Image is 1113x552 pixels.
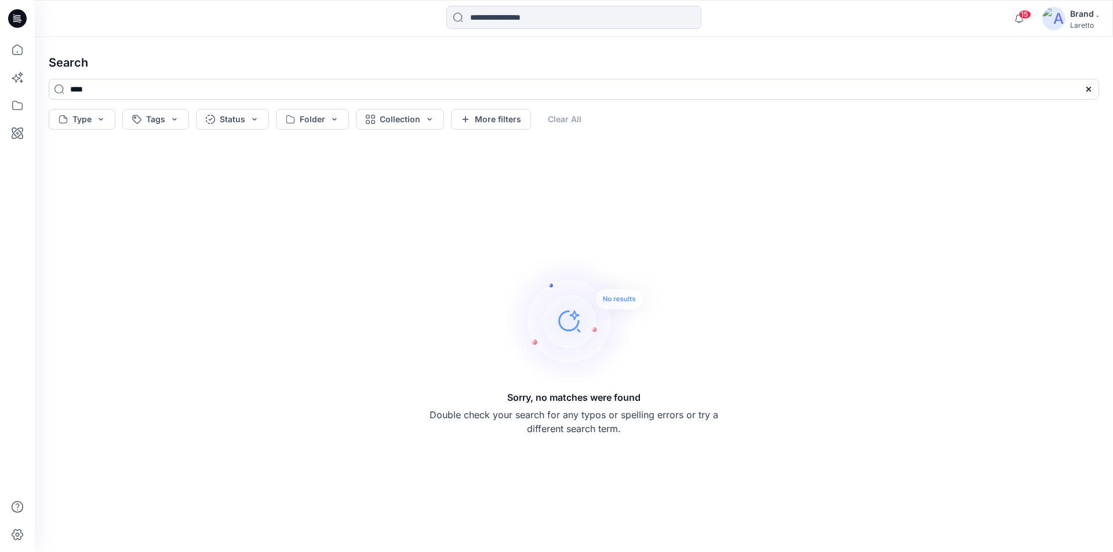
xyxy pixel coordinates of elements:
[451,109,531,130] button: More filters
[1070,7,1099,21] div: Brand .
[356,109,444,130] button: Collection
[122,109,189,130] button: Tags
[502,251,664,390] img: Sorry, no matches were found
[196,109,269,130] button: Status
[1042,7,1065,30] img: avatar
[1019,10,1031,19] span: 15
[507,390,641,404] h5: Sorry, no matches were found
[276,109,349,130] button: Folder
[1070,21,1099,30] div: Laretto
[429,408,719,436] p: Double check your search for any typos or spelling errors or try a different search term.
[39,46,1108,79] h4: Search
[49,109,115,130] button: Type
